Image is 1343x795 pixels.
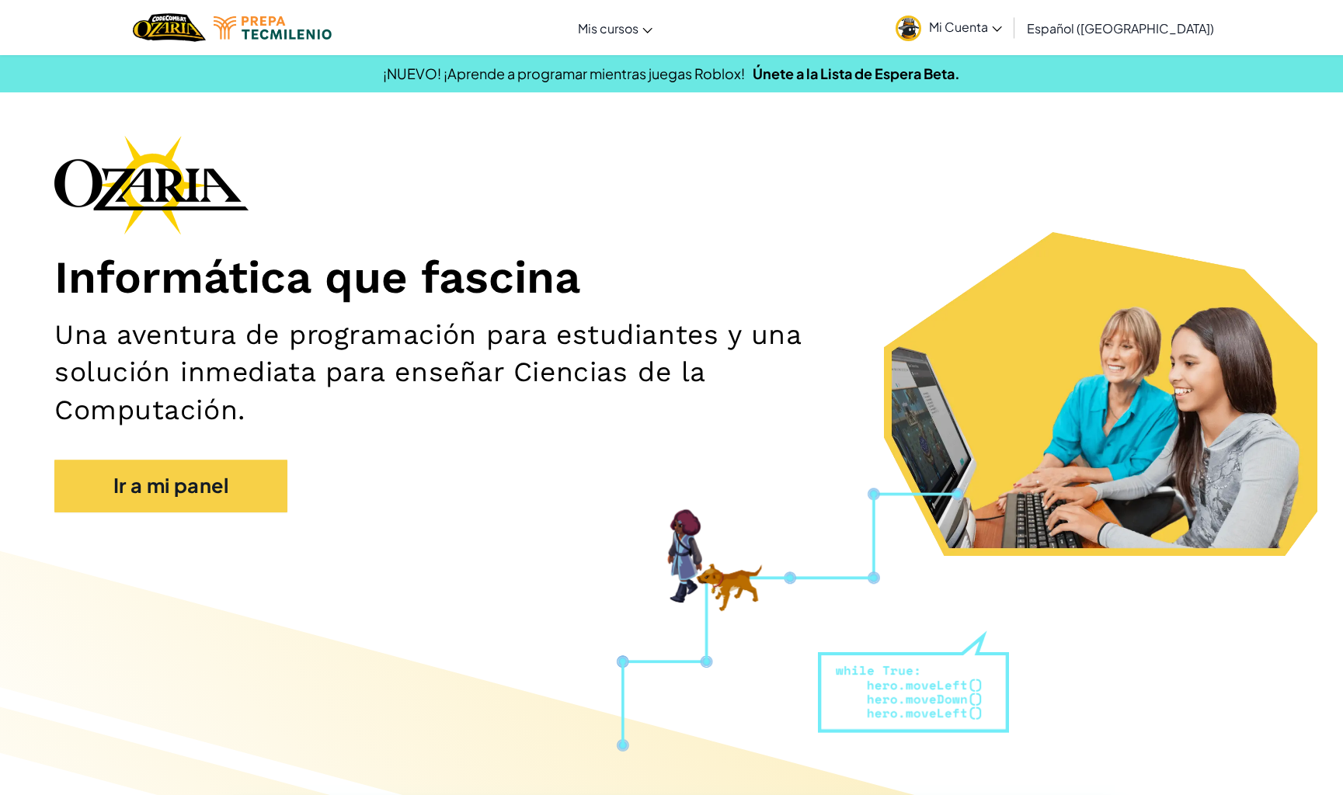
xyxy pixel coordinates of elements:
span: Español ([GEOGRAPHIC_DATA]) [1027,20,1214,36]
a: Mis cursos [570,7,660,49]
a: Mi Cuenta [888,3,1010,52]
a: Español ([GEOGRAPHIC_DATA]) [1019,7,1222,49]
a: Únete a la Lista de Espera Beta. [753,64,960,82]
span: Mi Cuenta [929,19,1002,35]
img: Tecmilenio logo [214,16,332,40]
img: Ozaria branding logo [54,135,249,234]
a: Ir a mi panel [54,460,287,512]
span: Mis cursos [578,20,638,36]
h2: Una aventura de programación para estudiantes y una solución inmediata para enseñar Ciencias de l... [54,316,882,428]
img: avatar [896,16,921,41]
h1: Informática que fascina [54,250,1289,305]
span: ¡NUEVO! ¡Aprende a programar mientras juegas Roblox! [383,64,745,82]
img: Home [133,12,205,43]
a: Ozaria by CodeCombat logo [133,12,205,43]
